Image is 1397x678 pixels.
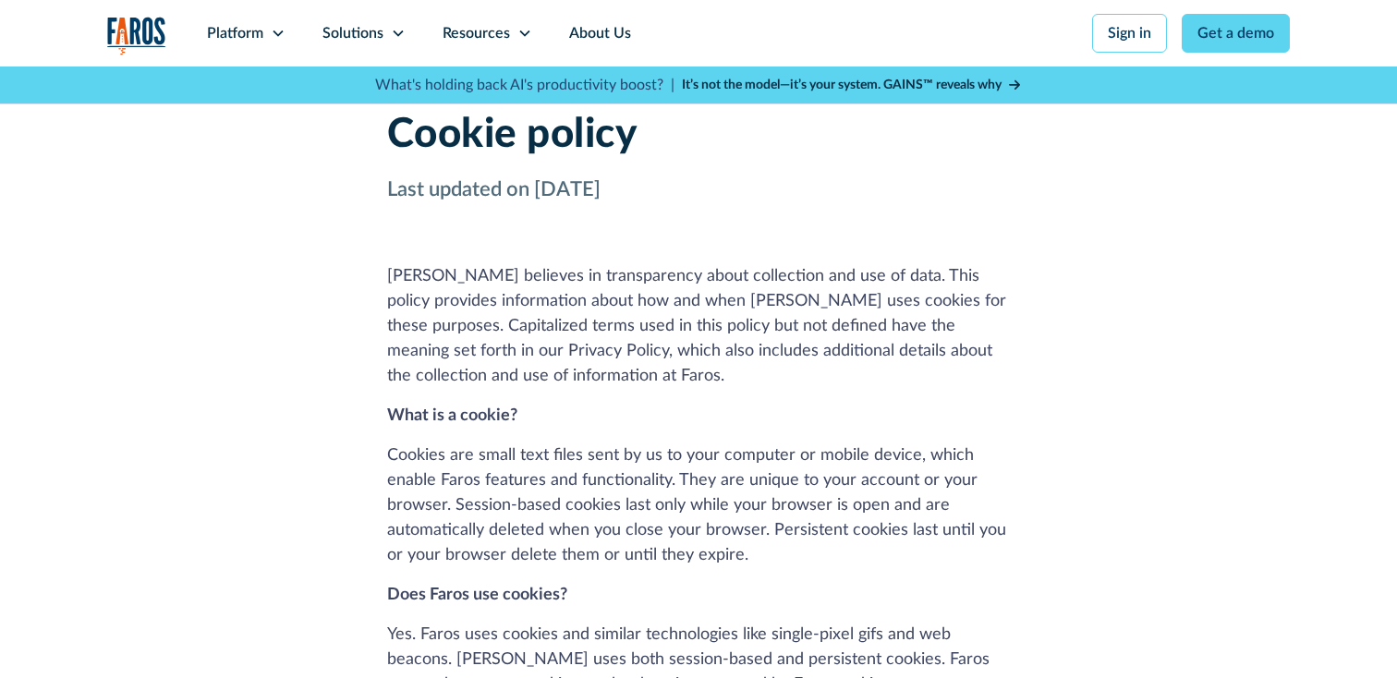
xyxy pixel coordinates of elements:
[1182,14,1290,53] a: Get a demo
[107,17,166,54] a: home
[387,443,1011,568] p: Cookies are small text files sent by us to your computer or mobile device, which enable Faros fea...
[387,407,517,424] strong: What is a cookie?
[682,79,1002,91] strong: It’s not the model—it’s your system. GAINS™ reveals why
[387,264,1011,389] p: [PERSON_NAME] believes in transparency about collection and use of data. This policy provides inf...
[387,587,567,603] strong: Does Faros use cookies?
[375,74,674,96] p: What's holding back AI's productivity boost? |
[443,22,510,44] div: Resources
[322,22,383,44] div: Solutions
[1092,14,1167,53] a: Sign in
[387,175,1011,205] p: Last updated on [DATE]
[207,22,263,44] div: Platform
[387,111,1011,160] h1: Cookie policy
[107,17,166,54] img: Logo of the analytics and reporting company Faros.
[682,76,1022,95] a: It’s not the model—it’s your system. GAINS™ reveals why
